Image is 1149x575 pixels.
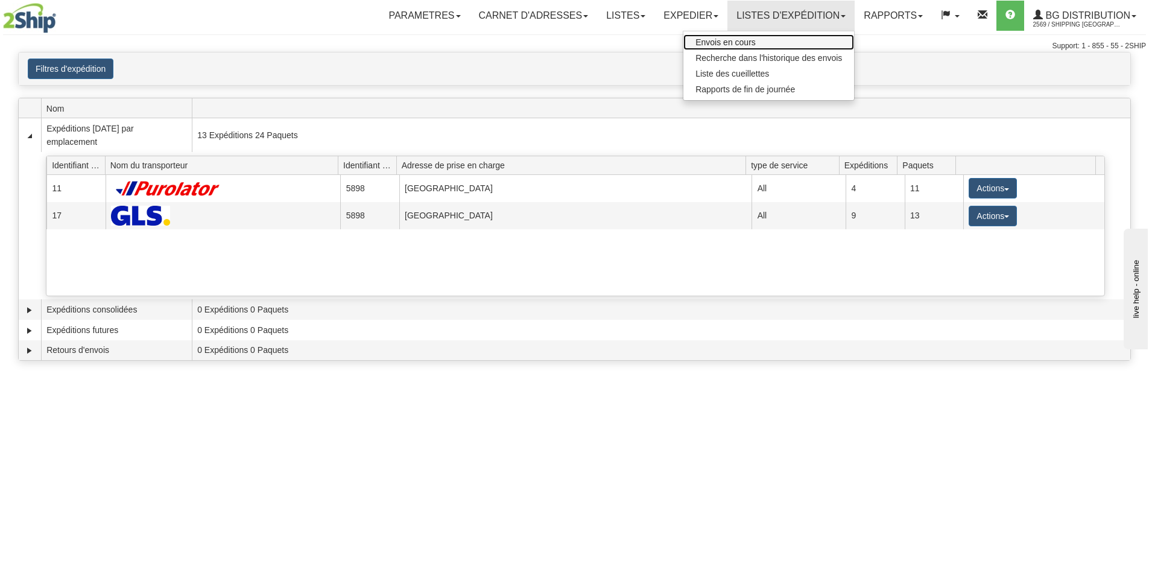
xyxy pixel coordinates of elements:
[683,50,854,66] a: Recherche dans l'historique des envois
[902,156,955,174] span: Paquets
[192,340,1130,361] td: 0 Expéditions 0 Paquets
[111,180,225,197] img: Purolator
[752,175,846,202] td: All
[343,156,396,174] span: Identifiant du lieu
[41,340,192,361] td: Retours d'envois
[844,156,897,174] span: Expéditions
[192,118,1130,152] td: 13 Expéditions 24 Paquets
[340,175,399,202] td: 5898
[846,202,904,229] td: 9
[9,10,112,19] div: live help - online
[905,175,963,202] td: 11
[969,178,1017,199] button: Actions
[1033,19,1124,31] span: 2569 / Shipping [GEOGRAPHIC_DATA]
[111,206,170,226] img: GLS Canada
[683,66,854,81] a: Liste des cueillettes
[399,202,752,229] td: [GEOGRAPHIC_DATA]
[905,202,963,229] td: 13
[41,118,192,152] td: Expéditions [DATE] par emplacement
[28,59,113,79] button: Filtres d'expédition
[695,69,769,78] span: Liste des cueillettes
[695,84,795,94] span: Rapports de fin de journée
[470,1,598,31] a: Carnet d'adresses
[751,156,839,174] span: type de service
[3,41,1146,51] div: Support: 1 - 855 - 55 - 2SHIP
[24,304,36,316] a: Expand
[340,202,399,229] td: 5898
[3,3,56,33] img: logo2569.jpg
[1024,1,1145,31] a: BG Distribution 2569 / Shipping [GEOGRAPHIC_DATA]
[855,1,932,31] a: Rapports
[683,34,854,50] a: Envois en cours
[695,53,842,63] span: Recherche dans l'historique des envois
[24,325,36,337] a: Expand
[41,299,192,320] td: Expéditions consolidées
[192,320,1130,340] td: 0 Expéditions 0 Paquets
[683,81,854,97] a: Rapports de fin de journée
[695,37,756,47] span: Envois en cours
[110,156,338,174] span: Nom du transporteur
[41,320,192,340] td: Expéditions futures
[1043,10,1130,21] span: BG Distribution
[846,175,904,202] td: 4
[402,156,746,174] span: Adresse de prise en charge
[752,202,846,229] td: All
[379,1,469,31] a: Parametres
[192,299,1130,320] td: 0 Expéditions 0 Paquets
[52,156,105,174] span: Identifiant de l'opérateur
[46,175,105,202] td: 11
[597,1,654,31] a: Listes
[399,175,752,202] td: [GEOGRAPHIC_DATA]
[24,130,36,142] a: Collapse
[727,1,855,31] a: LISTES D'EXPÉDITION
[654,1,727,31] a: Expedier
[46,99,192,118] span: Nom
[24,345,36,357] a: Expand
[969,206,1017,226] button: Actions
[1121,226,1148,349] iframe: chat widget
[46,202,105,229] td: 17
